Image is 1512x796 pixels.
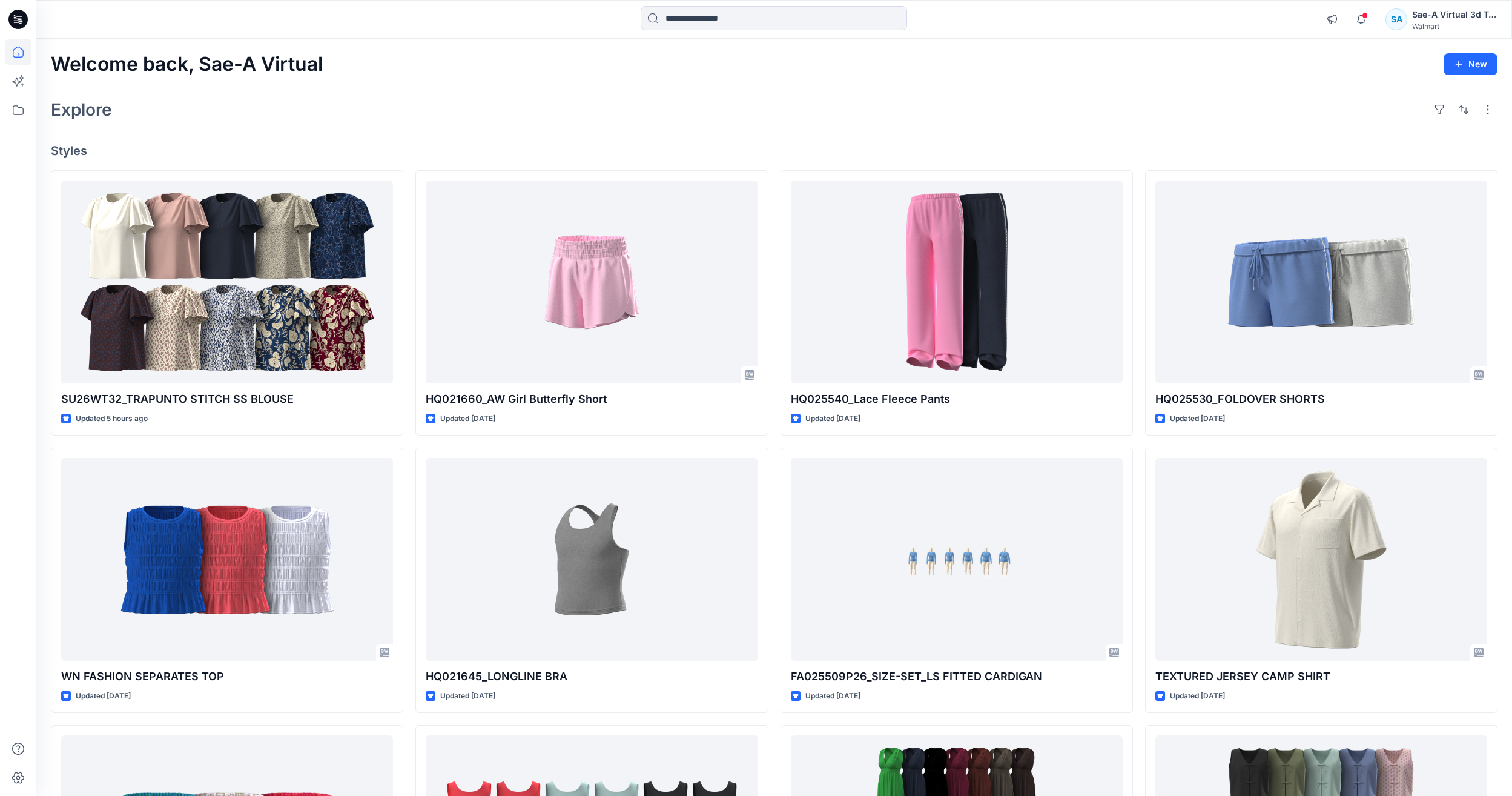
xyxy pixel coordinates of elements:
p: FA025509P26_SIZE-SET_LS FITTED CARDIGAN [791,668,1123,685]
a: FA025509P26_SIZE-SET_LS FITTED CARDIGAN [791,458,1123,661]
a: HQ021660_AW Girl Butterfly Short [426,181,758,383]
a: WN FASHION SEPARATES TOP [61,458,393,661]
h2: Explore [51,100,112,119]
p: Updated [DATE] [440,413,495,425]
p: Updated [DATE] [805,413,860,425]
a: HQ021645_LONGLINE BRA [426,458,758,661]
p: HQ025540_Lace Fleece Pants [791,391,1123,408]
p: Updated [DATE] [76,690,131,703]
div: SA [1385,8,1407,30]
a: SU26WT32_TRAPUNTO STITCH SS BLOUSE [61,181,393,383]
p: Updated [DATE] [805,690,860,703]
a: TEXTURED JERSEY CAMP SHIRT [1155,458,1487,661]
p: SU26WT32_TRAPUNTO STITCH SS BLOUSE [61,391,393,408]
a: HQ025530_FOLDOVER SHORTS [1155,181,1487,383]
p: Updated [DATE] [1170,413,1225,425]
p: HQ021645_LONGLINE BRA [426,668,758,685]
h2: Welcome back, Sae-A Virtual [51,53,323,76]
button: New [1444,53,1497,75]
p: Updated [DATE] [440,690,495,703]
p: Updated 5 hours ago [76,413,148,425]
p: HQ021660_AW Girl Butterfly Short [426,391,758,408]
h4: Styles [51,144,1497,158]
p: HQ025530_FOLDOVER SHORTS [1155,391,1487,408]
div: Walmart [1412,22,1497,31]
p: TEXTURED JERSEY CAMP SHIRT [1155,668,1487,685]
div: Sae-A Virtual 3d Team [1412,7,1497,22]
p: WN FASHION SEPARATES TOP [61,668,393,685]
p: Updated [DATE] [1170,690,1225,703]
a: HQ025540_Lace Fleece Pants [791,181,1123,383]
